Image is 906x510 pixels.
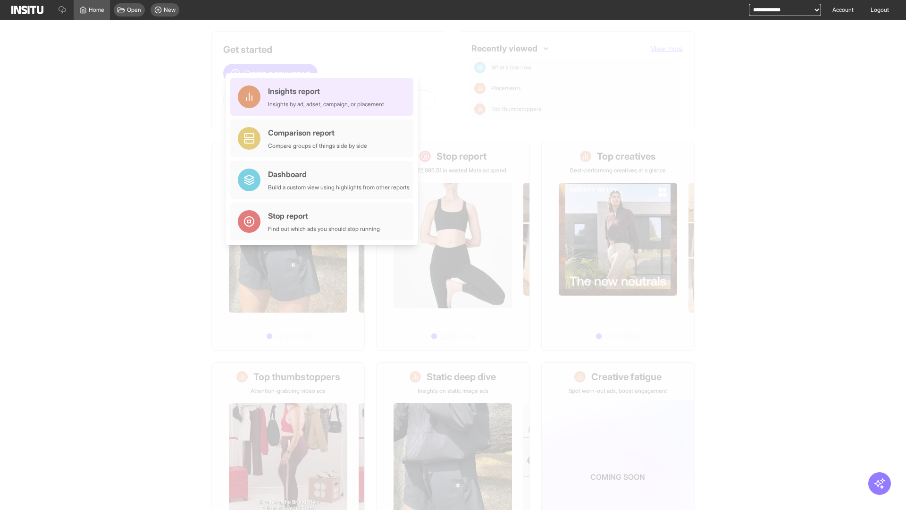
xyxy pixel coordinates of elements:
div: Stop report [268,210,380,221]
div: Insights report [268,85,384,97]
img: Logo [11,6,43,14]
div: Dashboard [268,169,410,180]
div: Find out which ads you should stop running [268,225,380,233]
div: Insights by ad, adset, campaign, or placement [268,101,384,108]
span: Open [127,6,141,14]
span: New [164,6,176,14]
div: Comparison report [268,127,367,138]
div: Build a custom view using highlights from other reports [268,184,410,191]
div: Compare groups of things side by side [268,142,367,150]
span: Home [89,6,104,14]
